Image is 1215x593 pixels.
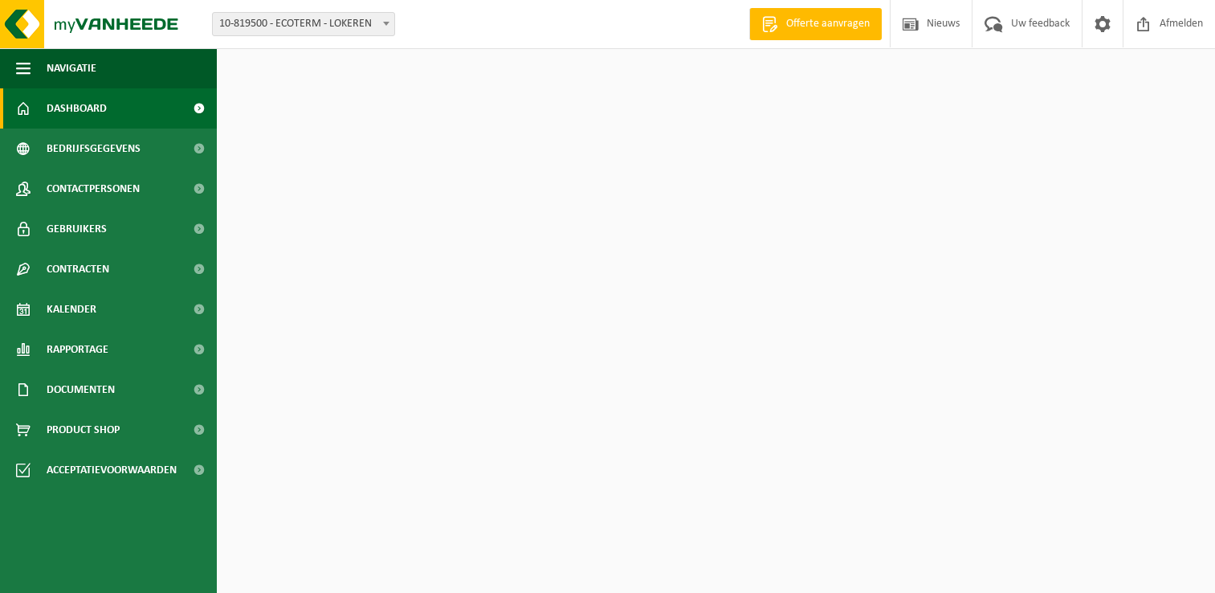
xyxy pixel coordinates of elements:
span: Bedrijfsgegevens [47,129,141,169]
span: Navigatie [47,48,96,88]
span: Acceptatievoorwaarden [47,450,177,490]
span: Contactpersonen [47,169,140,209]
span: Rapportage [47,329,108,370]
span: Dashboard [47,88,107,129]
span: Gebruikers [47,209,107,249]
span: Product Shop [47,410,120,450]
span: 10-819500 - ECOTERM - LOKEREN [212,12,395,36]
span: Offerte aanvragen [782,16,874,32]
span: Documenten [47,370,115,410]
span: Kalender [47,289,96,329]
span: Contracten [47,249,109,289]
span: 10-819500 - ECOTERM - LOKEREN [213,13,394,35]
a: Offerte aanvragen [749,8,882,40]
